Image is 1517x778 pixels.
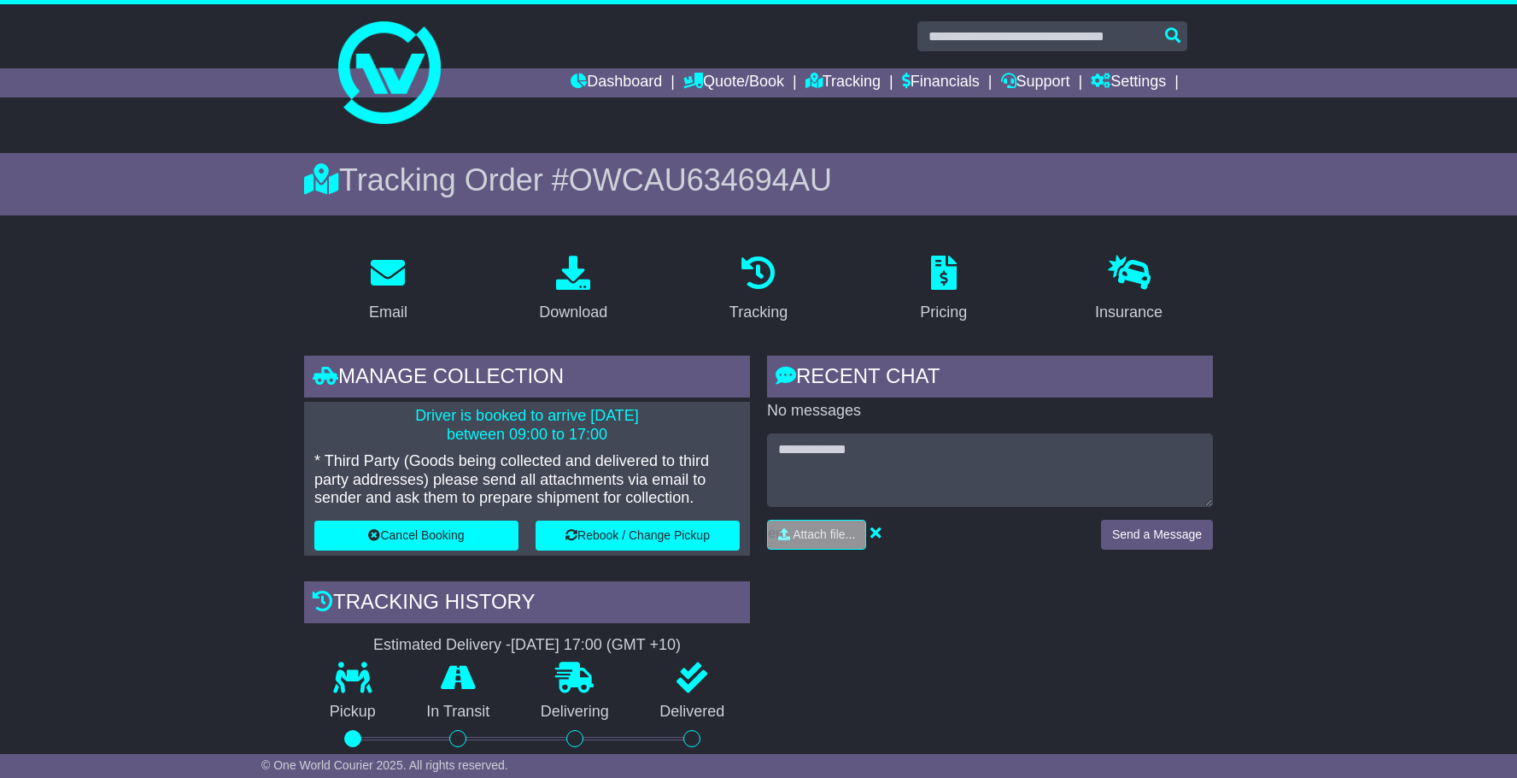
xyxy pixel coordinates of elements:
[729,301,788,324] div: Tracking
[261,758,508,772] span: © One World Courier 2025. All rights reserved.
[515,703,635,722] p: Delivering
[304,703,401,722] p: Pickup
[369,301,407,324] div: Email
[314,521,518,551] button: Cancel Booking
[304,636,750,655] div: Estimated Delivery -
[767,356,1213,402] div: RECENT CHAT
[314,407,740,444] p: Driver is booked to arrive [DATE] between 09:00 to 17:00
[358,250,419,330] a: Email
[314,452,740,508] p: * Third Party (Goods being collected and delivered to third party addresses) please send all atta...
[536,521,740,551] button: Rebook / Change Pickup
[511,636,681,655] div: [DATE] 17:00 (GMT +10)
[1091,68,1166,97] a: Settings
[902,68,980,97] a: Financials
[304,162,1213,198] div: Tracking Order #
[304,581,750,628] div: Tracking history
[571,68,662,97] a: Dashboard
[1095,301,1163,324] div: Insurance
[909,250,978,330] a: Pricing
[635,703,751,722] p: Delivered
[304,356,750,402] div: Manage collection
[767,402,1213,421] p: No messages
[805,68,881,97] a: Tracking
[528,250,618,330] a: Download
[1101,520,1213,550] button: Send a Message
[718,250,799,330] a: Tracking
[569,162,832,197] span: OWCAU634694AU
[1001,68,1070,97] a: Support
[1084,250,1174,330] a: Insurance
[401,703,516,722] p: In Transit
[683,68,784,97] a: Quote/Book
[920,301,967,324] div: Pricing
[539,301,607,324] div: Download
